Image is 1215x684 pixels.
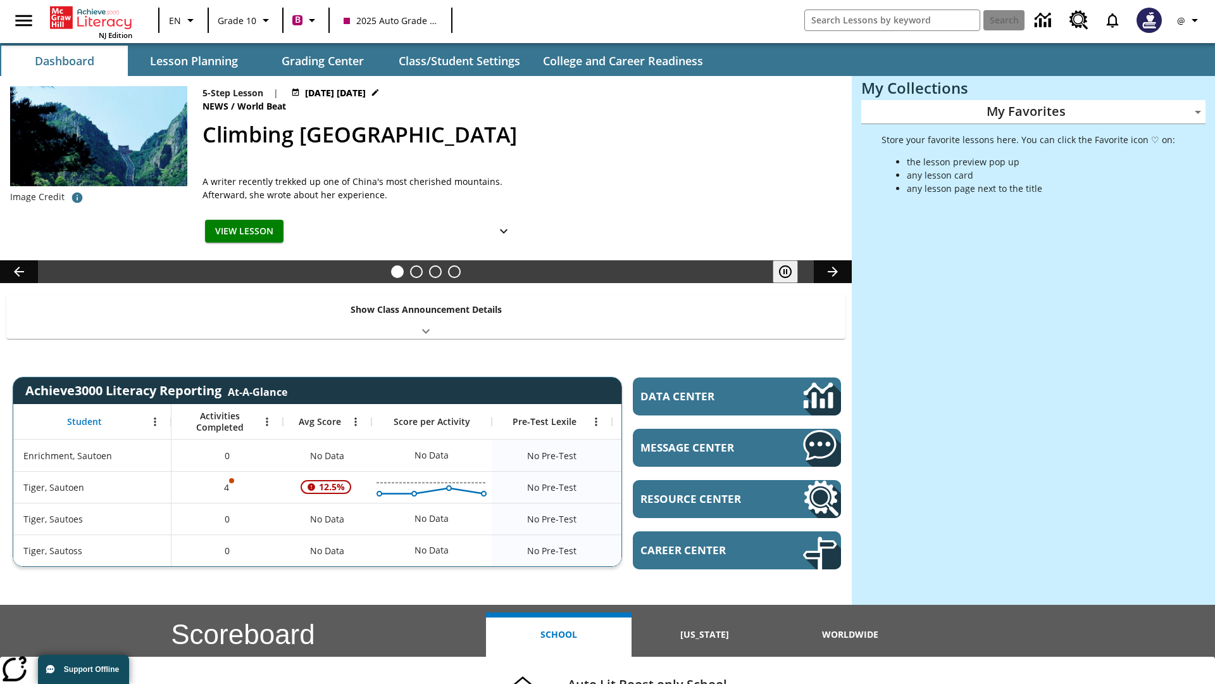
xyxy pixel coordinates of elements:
div: No Data, Tiger, Sautoen [612,471,732,503]
span: Achieve3000 Literacy Reporting [25,382,287,399]
span: No Pre-Test, Tiger, Sautoen [527,481,576,494]
button: Open Menu [146,412,165,431]
p: 4 [223,481,232,494]
span: No Data [304,538,351,564]
p: 5-Step Lesson [202,86,263,99]
div: No Data, Enrichment, Sautoen [283,440,371,471]
div: No Data, Tiger, Sautoss [408,538,455,563]
span: 0 [225,449,230,462]
div: No Data, Enrichment, Sautoen [408,443,455,468]
button: Pause [773,260,798,283]
button: Grading Center [259,46,386,76]
span: 0 [225,512,230,526]
span: No Pre-Test, Tiger, Sautoes [527,512,576,526]
button: School [486,612,632,657]
div: No Data, Tiger, Sautoss [612,535,732,566]
span: Enrichment, Sautoen [23,449,112,462]
div: No Data, Tiger, Sautoes [283,503,371,535]
button: College and Career Readiness [533,46,713,76]
button: Credit for photo and all related images: Public Domain/Charlie Fong [65,186,90,209]
div: 0, Tiger, Sautoes [171,503,283,535]
button: Slide 2 Defining Our Government's Purpose [410,265,423,278]
button: Worldwide [778,612,923,657]
a: Resource Center, Will open in new tab [633,480,841,518]
button: Dashboard [1,46,128,76]
a: Message Center [633,429,841,467]
span: No Pre-Test, Enrichment, Sautoen [527,449,576,462]
span: [DATE] [DATE] [305,86,366,99]
div: No Data, Tiger, Sautoss [283,535,371,566]
span: Data Center [640,389,760,403]
span: Career Center [640,543,765,557]
span: | [273,86,278,99]
span: Score per Activity [394,416,470,427]
h3: My Collections [861,79,1206,97]
button: Profile/Settings [1169,9,1210,32]
button: Slide 3 Pre-release lesson [429,265,442,278]
div: My Favorites [861,100,1206,124]
div: No Data, Tiger, Sautoes [408,506,455,531]
a: Home [50,5,132,30]
a: Data Center [633,377,841,415]
a: Career Center [633,531,841,569]
span: 2025 Auto Grade 10 [344,14,437,27]
li: the lesson preview pop up [907,155,1175,168]
div: No Data, Enrichment, Sautoen [612,440,732,471]
span: News [202,99,231,113]
p: Store your favorite lessons here. You can click the Favorite icon ♡ on: [882,133,1175,146]
div: 0, Enrichment, Sautoen [171,440,283,471]
button: Grade: Grade 10, Select a grade [213,9,278,32]
div: Home [50,4,132,40]
div: Show Class Announcement Details [6,295,845,339]
a: Resource Center, Will open in new tab [1062,3,1096,37]
div: No Data, Tiger, Sautoes [612,503,732,535]
a: Data Center [1027,3,1062,38]
div: A writer recently trekked up one of China's most cherished mountains. Afterward, she wrote about ... [202,175,519,201]
span: Tiger, Sautoes [23,512,83,526]
img: 6000 stone steps to climb Mount Tai in Chinese countryside [10,86,187,186]
button: Lesson Planning [130,46,257,76]
span: No Data [304,443,351,469]
button: Support Offline [38,655,129,684]
span: World Beat [237,99,289,113]
div: , 12.5%, Attention! This student's Average First Try Score of 12.5% is below 65%, Tiger, Sautoen [283,471,371,503]
input: search field [805,10,980,30]
span: 12.5% [314,476,350,498]
span: Student [67,416,102,427]
div: At-A-Glance [228,383,287,399]
button: Show Details [491,220,516,243]
button: Open Menu [587,412,606,431]
li: any lesson page next to the title [907,182,1175,195]
span: Support Offline [64,665,119,674]
div: Pause [773,260,811,283]
p: Image Credit [10,191,65,203]
span: Message Center [640,440,765,455]
button: Open Menu [346,412,365,431]
span: 0 [225,544,230,557]
button: View Lesson [205,220,283,243]
button: Jul 22 - Jun 30 Choose Dates [289,86,382,99]
span: B [295,12,301,28]
span: Tiger, Sautoss [23,544,82,557]
p: Show Class Announcement Details [351,303,502,316]
span: Resource Center [640,491,765,506]
span: No Pre-Test, Tiger, Sautoss [527,544,576,557]
button: Select a new avatar [1129,4,1169,37]
a: Notifications [1096,4,1129,37]
button: [US_STATE] [632,612,777,657]
span: / [231,100,235,112]
button: Open Menu [258,412,277,431]
button: Language: EN, Select a language [163,9,204,32]
button: Slide 1 Climbing Mount Tai [391,265,404,278]
li: any lesson card [907,168,1175,182]
button: Boost Class color is violet red. Change class color [287,9,325,32]
div: 0, Tiger, Sautoss [171,535,283,566]
span: NJ Edition [99,30,132,40]
span: EN [169,14,181,27]
button: Open side menu [5,2,42,39]
span: Avg Score [299,416,341,427]
span: Tiger, Sautoen [23,481,84,494]
span: Grade 10 [218,14,256,27]
h2: Climbing Mount Tai [202,118,837,151]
